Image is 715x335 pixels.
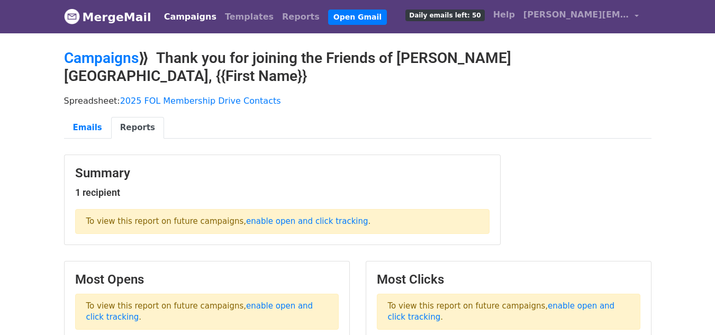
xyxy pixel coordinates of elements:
[64,49,139,67] a: Campaigns
[278,6,324,28] a: Reports
[519,4,643,29] a: [PERSON_NAME][EMAIL_ADDRESS][PERSON_NAME][DOMAIN_NAME]
[64,95,651,106] p: Spreadsheet:
[388,301,615,322] a: enable open and click tracking
[221,6,278,28] a: Templates
[75,187,490,198] h5: 1 recipient
[120,96,281,106] a: 2025 FOL Membership Drive Contacts
[75,294,339,330] p: To view this report on future campaigns, .
[111,117,164,139] a: Reports
[75,272,339,287] h3: Most Opens
[489,4,519,25] a: Help
[64,117,111,139] a: Emails
[64,49,651,85] h2: ⟫ Thank you for joining the Friends of [PERSON_NAME][GEOGRAPHIC_DATA], {{First Name}}
[328,10,387,25] a: Open Gmail
[75,166,490,181] h3: Summary
[64,8,80,24] img: MergeMail logo
[160,6,221,28] a: Campaigns
[377,272,640,287] h3: Most Clicks
[75,209,490,234] p: To view this report on future campaigns, .
[523,8,629,21] span: [PERSON_NAME][EMAIL_ADDRESS][PERSON_NAME][DOMAIN_NAME]
[86,301,313,322] a: enable open and click tracking
[377,294,640,330] p: To view this report on future campaigns, .
[246,216,368,226] a: enable open and click tracking
[64,6,151,28] a: MergeMail
[401,4,488,25] a: Daily emails left: 50
[405,10,484,21] span: Daily emails left: 50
